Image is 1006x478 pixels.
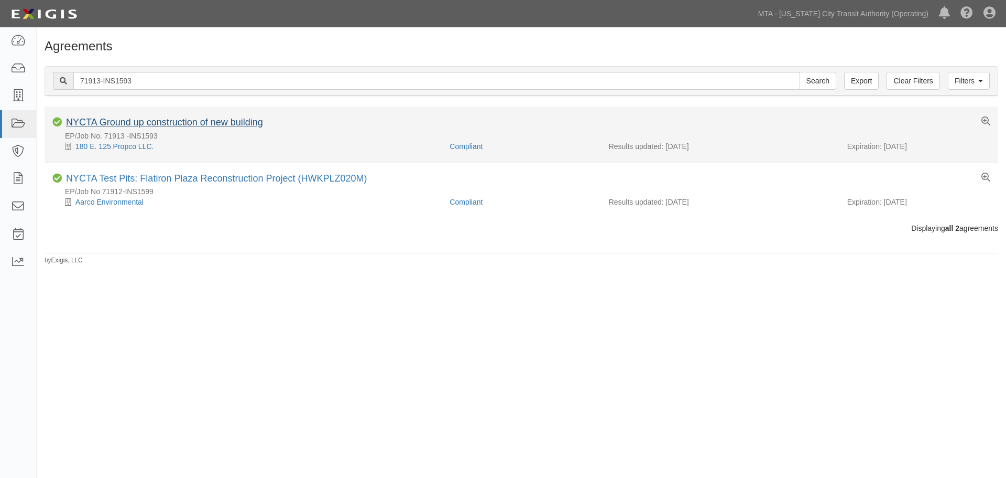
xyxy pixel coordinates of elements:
[51,257,83,264] a: Exigis, LLC
[8,5,80,24] img: logo-5460c22ac91f19d4615b14bd174203de0afe785f0fc80cf4dbbc73dc1793850b.png
[52,174,62,183] i: Compliant
[37,223,1006,233] div: Displaying agreements
[73,72,800,90] input: Search
[887,72,939,90] a: Clear Filters
[981,173,990,183] a: View results summary
[450,142,483,151] a: Compliant
[52,131,998,141] div: EP/Job No. 71913 -INS1593
[945,224,959,232] b: all 2
[66,117,263,128] a: NYCTA Ground up construction of new building
[45,256,83,265] small: by
[609,197,832,207] div: Results updated: [DATE]
[948,72,990,90] a: Filters
[66,173,367,185] div: NYCTA Test Pits: Flatiron Plaza Reconstruction Project (HWKPLZ020M)
[75,198,144,206] a: Aarco Environmental
[844,72,879,90] a: Export
[609,141,832,152] div: Results updated: [DATE]
[45,39,998,53] h1: Agreements
[66,117,263,129] div: NYCTA Ground up construction of new building
[450,198,483,206] a: Compliant
[52,118,62,127] i: Compliant
[800,72,836,90] input: Search
[52,197,442,207] div: Aarco Environmental
[75,142,154,151] a: 180 E. 125 Propco LLC.
[52,186,998,197] div: EP/Job No 71912-INS1599
[981,117,990,126] a: View results summary
[847,197,990,207] div: Expiration: [DATE]
[847,141,990,152] div: Expiration: [DATE]
[52,141,442,152] div: 180 E. 125 Propco LLC.
[960,7,973,20] i: Help Center - Complianz
[753,3,934,24] a: MTA - [US_STATE] City Transit Authority (Operating)
[66,173,367,184] a: NYCTA Test Pits: Flatiron Plaza Reconstruction Project (HWKPLZ020M)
